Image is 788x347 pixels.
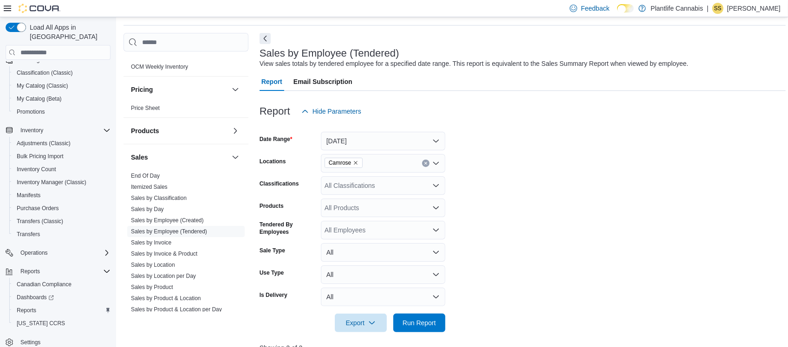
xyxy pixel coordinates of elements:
[2,265,114,278] button: Reports
[230,152,241,163] button: Sales
[13,318,111,329] span: Washington CCRS
[403,318,436,328] span: Run Report
[422,160,430,167] button: Clear input
[9,163,114,176] button: Inventory Count
[9,278,114,291] button: Canadian Compliance
[617,4,634,13] input: Dark Mode
[131,228,207,235] a: Sales by Employee (Tendered)
[9,66,114,79] button: Classification (Classic)
[17,218,63,225] span: Transfers (Classic)
[230,84,241,95] button: Pricing
[313,107,361,116] span: Hide Parameters
[17,125,111,136] span: Inventory
[9,176,114,189] button: Inventory Manager (Classic)
[9,202,114,215] button: Purchase Orders
[432,160,440,167] button: Open list of options
[17,231,40,238] span: Transfers
[260,291,287,299] label: Is Delivery
[13,279,75,290] a: Canadian Compliance
[124,61,248,76] div: OCM
[13,151,111,162] span: Bulk Pricing Import
[325,158,363,168] span: Camrose
[131,295,201,302] a: Sales by Product & Location
[13,80,111,91] span: My Catalog (Classic)
[260,106,290,117] h3: Report
[260,202,284,210] label: Products
[13,106,49,117] a: Promotions
[131,153,148,162] h3: Sales
[20,127,43,134] span: Inventory
[651,3,703,14] p: Plantlife Cannabis
[13,305,40,316] a: Reports
[707,3,709,14] p: |
[13,177,111,188] span: Inventory Manager (Classic)
[131,126,228,135] button: Products
[581,4,609,13] span: Feedback
[260,135,293,143] label: Date Range
[13,67,111,78] span: Classification (Classic)
[20,249,48,257] span: Operations
[13,190,44,201] a: Manifests
[9,317,114,330] button: [US_STATE] CCRS
[13,292,111,303] span: Dashboards
[321,132,445,150] button: [DATE]
[260,48,399,59] h3: Sales by Employee (Tendered)
[131,63,188,71] span: OCM Weekly Inventory
[131,217,204,224] span: Sales by Employee (Created)
[13,138,74,149] a: Adjustments (Classic)
[329,158,352,167] span: Camrose
[17,179,86,186] span: Inventory Manager (Classic)
[131,172,160,180] span: End Of Day
[131,183,168,191] span: Itemized Sales
[293,72,352,91] span: Email Subscription
[131,126,159,135] h3: Products
[13,279,111,290] span: Canadian Compliance
[298,102,365,121] button: Hide Parameters
[20,268,40,275] span: Reports
[432,226,440,234] button: Open list of options
[9,228,114,241] button: Transfers
[131,64,188,70] a: OCM Weekly Inventory
[13,80,72,91] a: My Catalog (Classic)
[131,306,222,313] a: Sales by Product & Location per Day
[131,273,196,279] a: Sales by Location per Day
[17,192,40,199] span: Manifests
[131,284,173,290] a: Sales by Product
[712,3,723,14] div: Sarah Swensrude
[13,67,77,78] a: Classification (Classic)
[17,205,59,212] span: Purchase Orders
[17,108,45,116] span: Promotions
[17,266,44,277] button: Reports
[260,33,271,44] button: Next
[260,158,286,165] label: Locations
[131,195,187,201] a: Sales by Classification
[393,314,445,332] button: Run Report
[13,229,44,240] a: Transfers
[353,160,358,166] button: Remove Camrose from selection in this group
[230,125,241,136] button: Products
[9,291,114,304] a: Dashboards
[13,93,65,104] a: My Catalog (Beta)
[13,164,60,175] a: Inventory Count
[17,247,52,258] button: Operations
[2,246,114,259] button: Operations
[9,304,114,317] button: Reports
[9,105,114,118] button: Promotions
[124,103,248,117] div: Pricing
[335,314,387,332] button: Export
[13,292,58,303] a: Dashboards
[13,151,67,162] a: Bulk Pricing Import
[19,4,60,13] img: Cova
[17,69,73,77] span: Classification (Classic)
[26,23,111,41] span: Load All Apps in [GEOGRAPHIC_DATA]
[20,339,40,346] span: Settings
[13,93,111,104] span: My Catalog (Beta)
[321,243,445,262] button: All
[13,318,69,329] a: [US_STATE] CCRS
[131,306,222,313] span: Sales by Product & Location per Day
[13,216,111,227] span: Transfers (Classic)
